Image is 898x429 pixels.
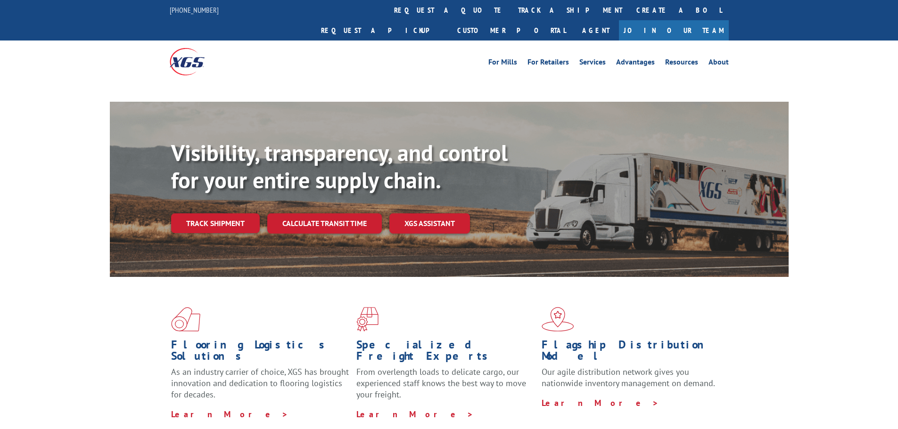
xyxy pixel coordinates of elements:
[616,58,655,69] a: Advantages
[619,20,729,40] a: Join Our Team
[709,58,729,69] a: About
[171,307,200,332] img: xgs-icon-total-supply-chain-intelligence-red
[314,20,450,40] a: Request a pickup
[171,339,349,366] h1: Flooring Logistics Solutions
[267,213,382,234] a: Calculate transit time
[450,20,573,40] a: Customer Portal
[389,213,470,234] a: XGS ASSISTANT
[356,307,379,332] img: xgs-icon-focused-on-flooring-red
[542,366,715,389] span: Our agile distribution network gives you nationwide inventory management on demand.
[542,307,574,332] img: xgs-icon-flagship-distribution-model-red
[356,409,474,420] a: Learn More >
[488,58,517,69] a: For Mills
[171,366,349,400] span: As an industry carrier of choice, XGS has brought innovation and dedication to flooring logistics...
[356,339,535,366] h1: Specialized Freight Experts
[356,366,535,408] p: From overlength loads to delicate cargo, our experienced staff knows the best way to move your fr...
[170,5,219,15] a: [PHONE_NUMBER]
[542,339,720,366] h1: Flagship Distribution Model
[542,397,659,408] a: Learn More >
[573,20,619,40] a: Agent
[579,58,606,69] a: Services
[171,213,260,233] a: Track shipment
[171,409,288,420] a: Learn More >
[527,58,569,69] a: For Retailers
[665,58,698,69] a: Resources
[171,138,508,194] b: Visibility, transparency, and control for your entire supply chain.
